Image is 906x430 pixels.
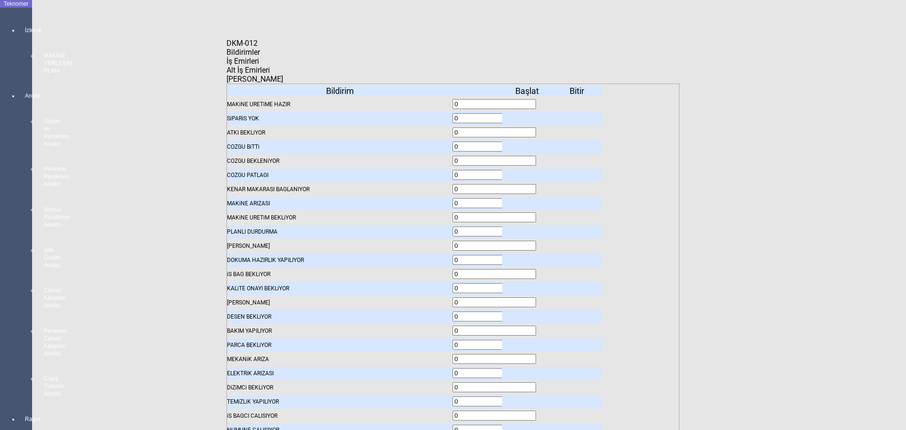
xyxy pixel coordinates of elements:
[226,75,283,84] span: [PERSON_NAME]
[227,239,453,253] div: [PERSON_NAME]
[453,170,536,180] input: With Spin And Buttons
[227,225,453,238] div: PLANLI DURDURMA
[227,381,453,394] div: DiZiMCi BEKLiYOR
[227,310,453,323] div: DESEN BEKLiYOR
[453,382,536,392] input: With Spin And Buttons
[453,198,536,208] input: With Spin And Buttons
[453,227,536,236] input: With Spin And Buttons
[453,212,536,222] input: With Spin And Buttons
[453,113,536,123] input: With Spin And Buttons
[453,411,536,421] input: With Spin And Buttons
[227,409,453,422] div: iS BAGCI CALISIYOR
[453,396,536,406] input: With Spin And Buttons
[453,142,536,152] input: With Spin And Buttons
[227,353,453,366] div: MEKANiK ARIZA
[227,296,453,309] div: [PERSON_NAME]
[227,282,453,295] div: KALiTE ONAYI BEKLiYOR
[453,326,536,336] input: With Spin And Buttons
[227,154,453,168] div: COZGU BEKLENiYOR
[453,241,536,251] input: With Spin And Buttons
[227,140,453,153] div: COZGU BiTTi
[226,48,260,57] span: Bildirimler
[226,57,259,66] span: İş Emirleri
[226,66,270,75] span: Alt İş Emirleri
[453,269,536,279] input: With Spin And Buttons
[227,324,453,337] div: BAKIM YAPILIYOR
[227,98,453,111] div: MAKiNE URETiME HAZIR
[453,354,536,364] input: With Spin And Buttons
[453,340,536,350] input: With Spin And Buttons
[227,169,453,182] div: COZGU PATLAGI
[227,211,453,224] div: MAKiNE URETiM BEKLiYOR
[453,255,536,265] input: With Spin And Buttons
[227,86,453,96] div: Bildirim
[227,338,453,352] div: PARCA BEKLiYOR
[227,395,453,408] div: TEMiZLiK YAPILIYOR
[453,156,536,166] input: With Spin And Buttons
[227,126,453,139] div: ATKI BEKLiYOR
[453,127,536,137] input: With Spin And Buttons
[502,86,552,96] div: Başlat
[453,368,536,378] input: With Spin And Buttons
[227,367,453,380] div: ELEKTRiK ARIZASI
[453,283,536,293] input: With Spin And Buttons
[227,183,453,196] div: KENAR MAKARASI BAGLANIYOR
[453,297,536,307] input: With Spin And Buttons
[227,253,453,267] div: DOKUMA HAZIRLIK YAPILIYOR
[227,268,453,281] div: iS BAG BEKLiYOR
[226,39,262,48] div: DKM-012
[227,112,453,125] div: SiPARiS YOK
[227,197,453,210] div: MAKiNE ARIZASI
[453,312,536,321] input: With Spin And Buttons
[552,86,602,96] div: Bitir
[453,99,536,109] input: With Spin And Buttons
[453,184,536,194] input: With Spin And Buttons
